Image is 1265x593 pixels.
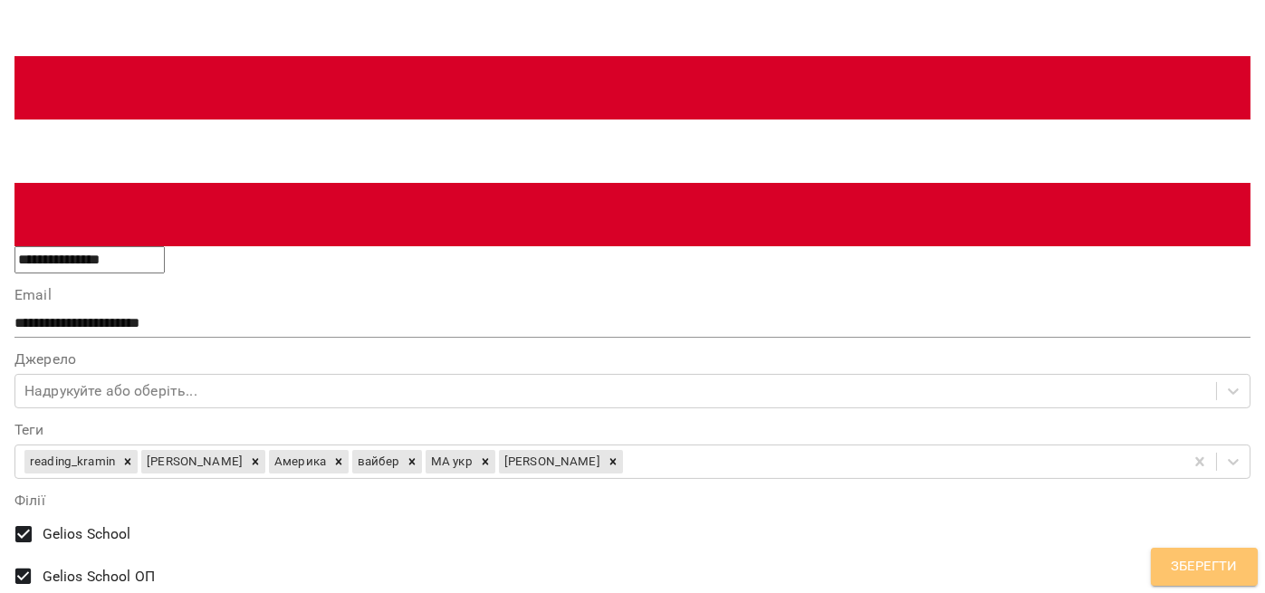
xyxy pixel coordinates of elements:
[14,493,1251,508] label: Філії
[352,450,402,473] div: вайбер
[43,523,131,545] span: Gelios School
[269,450,329,473] div: Америка
[141,450,245,473] div: [PERSON_NAME]
[426,450,475,473] div: МА укр
[43,566,155,588] span: Gelios School ОП
[14,423,1251,437] label: Теги
[24,380,197,402] div: Надрукуйте або оберіть...
[14,288,1251,302] label: Email
[499,450,603,473] div: [PERSON_NAME]
[14,352,1251,367] label: Джерело
[1171,555,1238,579] span: Зберегти
[1151,548,1258,586] button: Зберегти
[24,450,118,473] div: reading_kramin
